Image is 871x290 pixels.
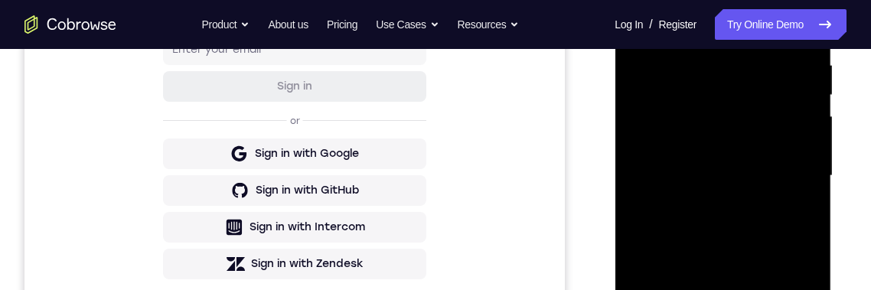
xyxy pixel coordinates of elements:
div: Sign in with Google [230,250,334,266]
button: Sign in with Google [139,243,402,273]
a: About us [268,9,308,40]
a: Pricing [327,9,357,40]
button: Product [202,9,250,40]
a: Try Online Demo [715,9,847,40]
a: Log In [615,9,643,40]
p: or [263,219,279,231]
h1: Sign in to your account [139,105,402,126]
span: / [649,15,652,34]
button: Use Cases [376,9,439,40]
button: Resources [458,9,520,40]
button: Sign in [139,175,402,206]
a: Register [659,9,696,40]
a: Go to the home page [24,15,116,34]
input: Enter your email [148,146,393,161]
